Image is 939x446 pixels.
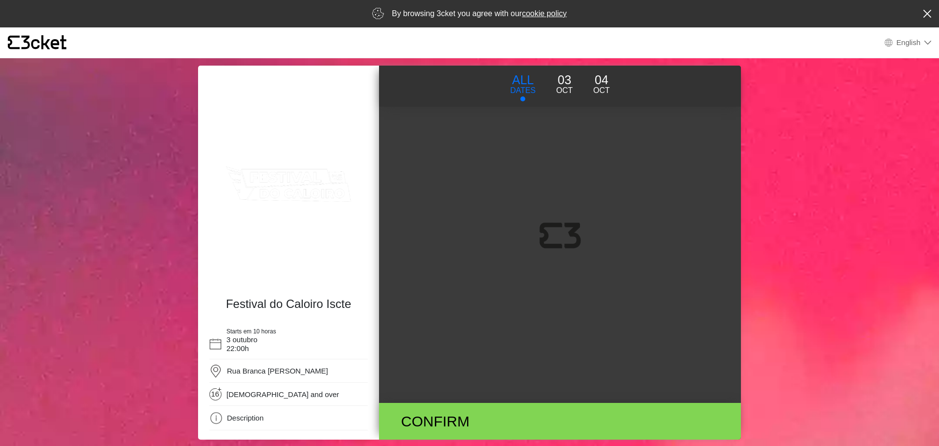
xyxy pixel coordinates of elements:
[546,70,583,97] button: 03 Oct
[522,9,567,18] a: cookie policy
[556,71,573,90] p: 03
[226,328,276,335] span: Starts em 10 horas
[226,335,257,352] span: 3 outubro 22:00h
[226,390,339,399] span: [DEMOGRAPHIC_DATA] and over
[556,85,573,96] p: Oct
[227,414,264,422] span: Description
[227,367,328,375] span: Rua Branca [PERSON_NAME]
[394,410,615,432] div: Confirm
[593,85,610,96] p: Oct
[211,390,223,401] span: 16
[207,83,370,287] img: 27e516f2571b4dc0bfe7fd266fa5469d.webp
[583,70,620,97] button: 04 Oct
[510,71,536,90] p: ALL
[8,36,20,49] g: {' '}
[500,70,546,102] button: ALL DATES
[379,403,741,440] button: Confirm
[510,85,536,96] p: DATES
[392,8,567,20] p: By browsing 3cket you agree with our
[593,71,610,90] p: 04
[217,387,222,392] span: +
[212,297,365,311] h4: Festival do Caloiro Iscte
